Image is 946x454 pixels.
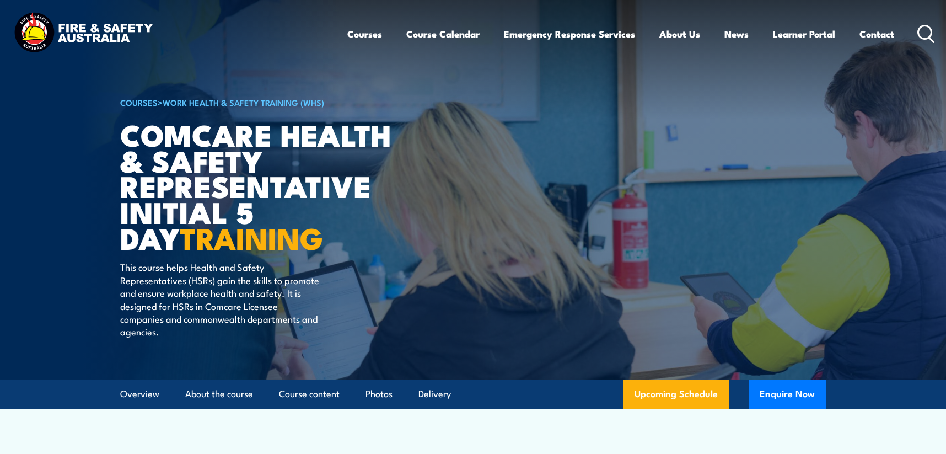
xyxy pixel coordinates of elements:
[120,260,321,338] p: This course helps Health and Safety Representatives (HSRs) gain the skills to promote and ensure ...
[120,95,393,109] h6: >
[504,19,635,49] a: Emergency Response Services
[185,380,253,409] a: About the course
[120,380,159,409] a: Overview
[749,380,826,409] button: Enquire Now
[163,96,324,108] a: Work Health & Safety Training (WHS)
[180,214,323,260] strong: TRAINING
[859,19,894,49] a: Contact
[659,19,700,49] a: About Us
[120,96,158,108] a: COURSES
[365,380,393,409] a: Photos
[724,19,749,49] a: News
[418,380,451,409] a: Delivery
[279,380,340,409] a: Course content
[623,380,729,409] a: Upcoming Schedule
[120,121,393,250] h1: Comcare Health & Safety Representative Initial 5 Day
[406,19,480,49] a: Course Calendar
[347,19,382,49] a: Courses
[773,19,835,49] a: Learner Portal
